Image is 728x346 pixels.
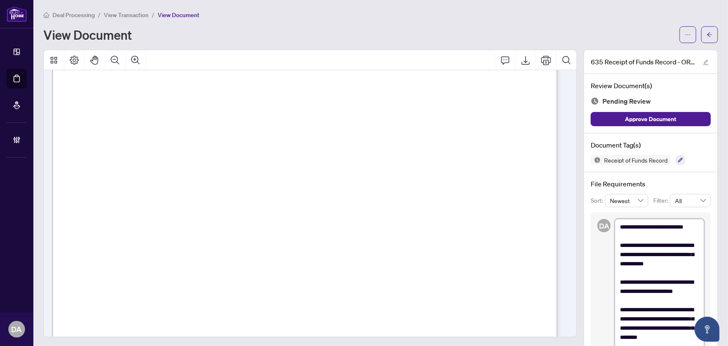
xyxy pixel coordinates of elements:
span: Deal Processing [53,11,95,19]
h4: Document Tag(s) [591,140,711,150]
img: Status Icon [591,155,601,165]
span: View Document [158,11,199,19]
li: / [98,10,101,20]
img: logo [7,6,27,22]
span: Receipt of Funds Record [601,157,671,163]
span: 635 Receipt of Funds Record - OREA_[DATE] 13_37_56.pdf [591,57,695,67]
span: edit [703,59,709,65]
img: Document Status [591,97,599,105]
button: Open asap [695,317,720,342]
h4: File Requirements [591,179,711,189]
span: arrow-left [707,32,713,38]
li: / [152,10,154,20]
span: DA [599,220,609,231]
button: Approve Document [591,112,711,126]
span: All [675,194,706,207]
span: Pending Review [602,96,651,107]
span: home [43,12,49,18]
span: Approve Document [625,112,677,126]
span: Newest [610,194,644,207]
p: Filter: [653,196,670,205]
span: DA [12,323,22,335]
p: Sort: [591,196,605,205]
span: ellipsis [685,32,691,38]
span: View Transaction [104,11,149,19]
h4: Review Document(s) [591,81,711,91]
h1: View Document [43,28,132,41]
